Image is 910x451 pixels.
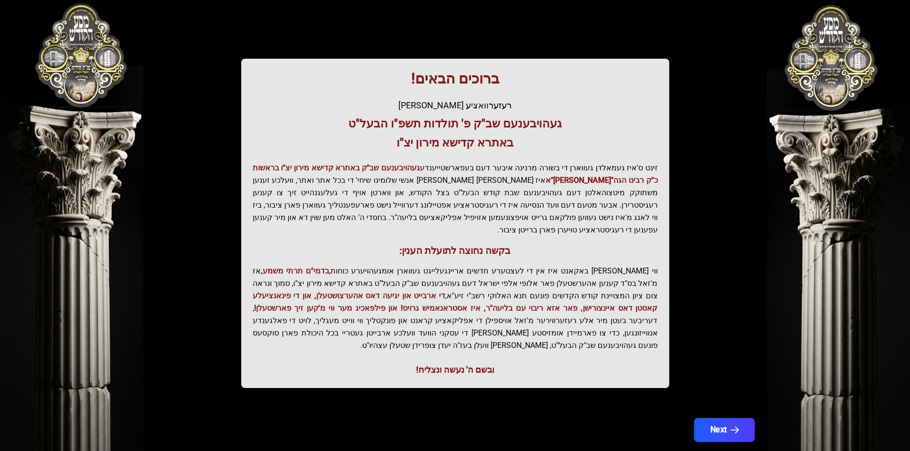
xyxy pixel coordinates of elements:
[261,266,329,275] span: בדמי"ם תרתי משמע,
[253,135,658,150] h3: באתרא קדישא מירון יצ"ו
[253,265,658,352] p: ווי [PERSON_NAME] באקאנט איז אין די לעצטערע חדשים אריינגעלייגט געווארן אומגעהויערע כוחות, אז מ'זא...
[253,116,658,131] h3: געהויבענעם שב"ק פ' תולדות תשפ"ו הבעל"ט
[694,418,754,442] button: Next
[253,163,658,185] span: געהויבענעם שב"ק באתרא קדישא מירון יצ"ו בראשות כ"ק רבינו הגה"[PERSON_NAME]"א
[253,162,658,236] p: זינט ס'איז געמאלדן געווארן די בשורה מרנינה איבער דעם בעפארשטייענדע איז [PERSON_NAME] [PERSON_NAME...
[253,99,658,112] div: רעזערוואציע [PERSON_NAME]
[253,70,658,87] h1: ברוכים הבאים!
[253,244,658,257] h3: בקשה נחוצה לתועלת הענין:
[253,291,658,313] span: די ארבייט און יגיעה דאס אהערצושטעלן, און די פינאנציעלע קאסטן דאס איינצורישן, פאר אזא ריבוי עם בלי...
[253,363,658,377] div: ובשם ה' נעשה ונצליח!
